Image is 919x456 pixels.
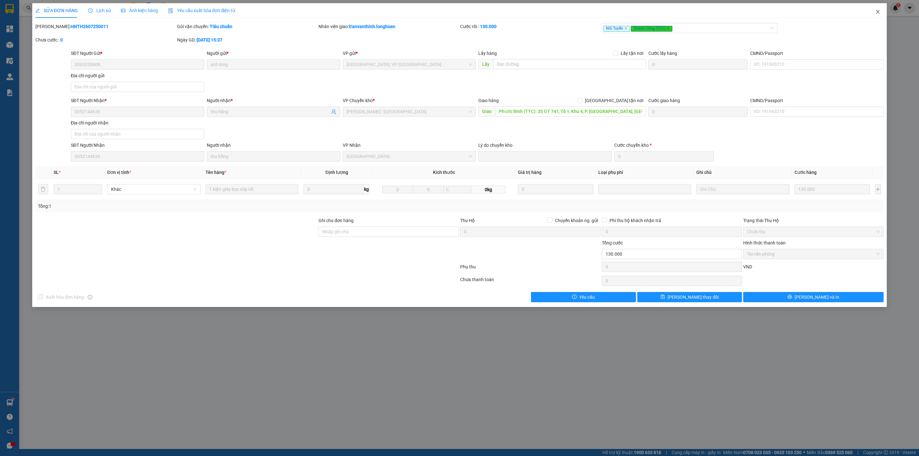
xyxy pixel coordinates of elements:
[478,142,612,149] div: Lý do chuyển kho
[60,37,63,42] b: 0
[648,107,748,117] input: Cước giao hàng
[444,186,471,193] input: C
[71,119,204,126] div: Địa chỉ người nhận
[177,36,318,43] div: Ngày GD:
[743,292,884,302] button: printer[PERSON_NAME] và In
[121,8,125,13] span: picture
[349,24,395,29] b: tranvanthinh.longhoan
[121,8,158,13] span: Ảnh kiện hàng
[331,109,336,114] span: user-add
[572,295,577,300] span: exclamation-circle
[750,50,884,57] div: CMND/Passport
[207,97,340,104] div: Người nhận
[648,98,680,103] label: Cước giao hàng
[788,295,792,300] span: printer
[38,203,354,210] div: Tổng: 1
[747,249,880,259] span: Tại văn phòng
[743,264,752,269] span: VND
[493,59,646,69] input: Dọc đường
[495,106,646,116] input: Dọc đường
[478,59,493,69] span: Lấy
[602,240,623,245] span: Tổng cước
[667,27,670,30] span: close
[596,166,694,179] th: Loại phụ phí
[459,263,601,274] div: Phụ thu
[347,152,472,161] span: Bình Phước
[382,186,413,193] input: D
[531,292,636,302] button: exclamation-circleYêu cầu
[795,184,870,194] input: 0
[325,170,348,175] span: Định lượng
[71,97,204,104] div: SĐT Người Nhận
[518,170,542,175] span: Giá trị hàng
[661,295,665,300] span: save
[71,142,204,149] div: SĐT Người Nhận
[71,129,204,139] input: Địa chỉ của người nhận
[618,50,646,57] span: Lấy tận nơi
[648,51,677,56] label: Cước lấy hàng
[750,97,884,104] div: CMND/Passport
[210,24,232,29] b: Tiêu chuẩn
[168,8,235,13] span: Yêu cầu xuất hóa đơn điện tử
[207,50,340,57] div: Người gửi
[696,184,789,194] input: Ghi Chú
[478,98,499,103] span: Giao hàng
[518,184,593,194] input: 0
[747,227,880,236] span: Chưa thu
[35,8,78,13] span: SỬA ĐƠN HÀNG
[607,217,664,224] span: Phí thu hộ khách nhận trả
[631,26,672,32] span: Thành Công (TCC)
[71,82,204,92] input: Địa chỉ của người gửi
[38,184,48,194] button: delete
[478,51,497,56] span: Lấy hàng
[347,107,472,116] span: Hồ Chí Minh : Kho Quận 12
[343,142,476,149] div: VP Nhận
[668,294,719,301] span: [PERSON_NAME] thay đổi
[54,170,59,175] span: SL
[624,27,627,30] span: close
[413,186,444,193] input: R
[480,24,497,29] b: 130.000
[478,106,495,116] span: Giao
[582,97,646,104] span: [GEOGRAPHIC_DATA] tận nơi
[35,23,176,30] div: [PERSON_NAME]:
[459,276,601,287] div: Chưa thanh toán
[205,184,299,194] input: VD: Bàn, Ghế
[743,217,884,224] div: Trạng thái Thu Hộ
[875,184,881,194] button: plus
[694,166,792,179] th: Ghi chú
[795,294,839,301] span: [PERSON_NAME] và In
[343,98,373,103] span: VP Chuyển kho
[71,72,204,79] div: Địa chỉ người gửi
[88,295,92,299] span: info-circle
[318,218,354,223] label: Ghi chú đơn hàng
[205,170,226,175] span: Tên hàng
[875,9,880,14] span: close
[318,23,459,30] div: Nhân viên giao:
[460,23,601,30] div: Cước rồi :
[869,3,887,21] button: Close
[363,184,370,194] span: kg
[168,8,173,13] img: icon
[35,8,40,13] span: edit
[43,294,86,301] span: Xuất hóa đơn hàng
[197,37,222,42] b: [DATE] 15:37
[460,218,475,223] span: Thu Hộ
[207,142,340,149] div: Người nhận
[743,240,786,245] label: Hình thức thanh toán
[88,8,111,13] span: Lịch sử
[177,23,318,30] div: Gói vận chuyển:
[614,142,714,149] div: Cước chuyển kho
[88,8,93,13] span: clock-circle
[107,170,131,175] span: Đơn vị tính
[318,227,459,237] input: Ghi chú đơn hàng
[795,170,817,175] span: Cước hàng
[343,50,476,57] div: VP gửi
[579,294,595,301] span: Yêu cầu
[637,292,742,302] button: save[PERSON_NAME] thay đổi
[648,59,748,70] input: Cước lấy hàng
[111,184,197,194] span: Khác
[35,36,176,43] div: Chưa cước :
[433,170,455,175] span: Kích thước
[71,24,108,29] b: HNTH2607250011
